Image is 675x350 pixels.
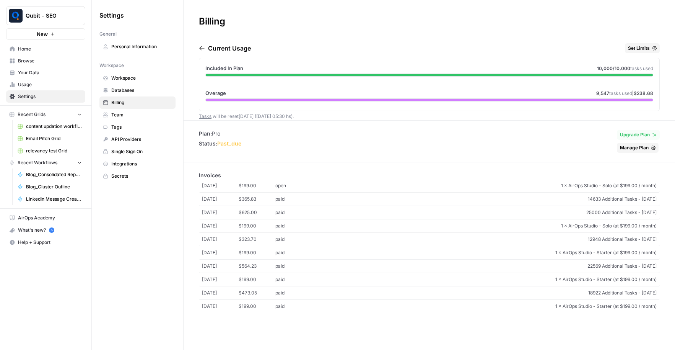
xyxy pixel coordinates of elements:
[6,67,85,79] a: Your Data
[99,11,124,20] span: Settings
[312,196,657,203] span: 14633 Additional Tasks - [DATE]
[239,236,275,243] span: $323.70
[26,12,72,20] span: Qubit - SEO
[99,31,117,38] span: General
[18,81,82,88] span: Usage
[312,249,657,256] span: 1 × AirOps Studio - Starter (at $199.00 / month)
[6,43,85,55] a: Home
[99,109,176,121] a: Team
[597,65,630,71] span: 10,000 /10,000
[199,219,660,233] a: [DATE]$199.00paid1 × AirOps Studio - Solo (at $199.00 / month)
[239,276,275,283] span: $199.00
[99,158,176,170] a: Integrations
[625,43,660,53] button: Set Limits
[199,206,660,219] a: [DATE]$625.00paid25000 Additional Tasks - [DATE]
[99,121,176,133] a: Tags
[199,233,660,246] a: [DATE]$323.70paid12948 Additional Tasks - [DATE]
[275,289,312,296] span: paid
[202,289,239,296] span: [DATE]
[199,246,660,260] a: [DATE]$199.00paid1 × AirOps Studio - Starter (at $199.00 / month)
[199,273,660,286] a: [DATE]$199.00paid1 × AirOps Studio - Starter (at $199.00 / month)
[620,144,649,151] span: Manage Plan
[202,196,239,203] span: [DATE]
[275,182,312,189] span: open
[609,90,632,96] span: tasks used
[18,46,82,52] span: Home
[208,44,251,53] p: Current Usage
[18,93,82,100] span: Settings
[199,286,660,300] a: [DATE]$473.05paid18922 Additional Tasks - [DATE]
[14,145,85,157] a: relevancy test Grid
[99,84,176,96] a: Databases
[6,157,85,168] button: Recent Workflows
[199,130,212,137] span: Plan:
[312,209,657,216] span: 25000 Additional Tasks - [DATE]
[275,303,312,310] span: paid
[18,57,82,64] span: Browse
[18,69,82,76] span: Your Data
[50,228,52,232] text: 5
[312,236,657,243] span: 12948 Additional Tasks - [DATE]
[99,96,176,109] a: Billing
[239,249,275,256] span: $199.00
[6,224,85,236] button: What's new? 5
[312,276,657,283] span: 1 × AirOps Studio - Starter (at $199.00 / month)
[312,222,657,229] span: 1 × AirOps Studio - Solo (at $199.00 / month)
[239,263,275,270] span: $564.23
[202,209,239,216] span: [DATE]
[111,87,172,94] span: Databases
[111,124,172,131] span: Tags
[275,222,312,229] span: paid
[630,65,653,71] span: tasks used
[596,90,653,97] span: |
[199,140,217,147] span: Status:
[6,236,85,249] button: Help + Support
[202,182,239,189] span: [DATE]
[99,133,176,146] a: API Providers
[6,55,85,67] a: Browse
[111,43,172,50] span: Personal Information
[18,159,57,166] span: Recent Workflows
[111,111,172,118] span: Team
[14,120,85,132] a: content updation workflow
[9,9,23,23] img: Qubit - SEO Logo
[26,183,82,190] span: Blog_Cluster Outline
[99,41,176,53] a: Personal Information
[202,276,239,283] span: [DATE]
[239,222,275,229] span: $199.00
[14,168,85,181] a: Blog_Consolidated Report V3
[99,62,124,69] span: Workspace
[26,196,82,203] span: LinkedIn Message Creator M&A - Phase 3
[217,140,241,147] span: past_due
[199,172,660,179] p: Invoices
[275,276,312,283] span: paid
[6,28,85,40] button: New
[14,193,85,205] a: LinkedIn Message Creator M&A - Phase 3
[49,227,54,233] a: 5
[111,99,172,106] span: Billing
[26,135,82,142] span: Email Pitch Grid
[199,113,211,119] a: Tasks
[202,236,239,243] span: [DATE]
[202,222,239,229] span: [DATE]
[275,263,312,270] span: paid
[199,113,294,119] span: will be reset [DATE] ([DATE] 05:30 hs) .
[596,90,609,96] span: 9,547
[239,182,275,189] span: $199.00
[239,209,275,216] span: $625.00
[202,249,239,256] span: [DATE]
[111,148,172,155] span: Single Sign On
[205,89,226,97] span: Overage
[199,193,660,206] a: [DATE]$365.83paid14633 Additional Tasks - [DATE]
[312,263,657,270] span: 22569 Additional Tasks - [DATE]
[26,123,82,130] span: content updation workflow
[6,212,85,224] a: AirOps Academy
[18,111,46,118] span: Recent Grids
[239,303,275,310] span: $199.00
[634,90,653,96] span: $238.68
[617,130,660,140] button: Upgrade Plan
[18,214,82,221] span: AirOps Academy
[312,182,657,189] span: 1 × AirOps Studio - Solo (at $199.00 / month)
[7,224,85,236] div: What's new?
[111,136,172,143] span: API Providers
